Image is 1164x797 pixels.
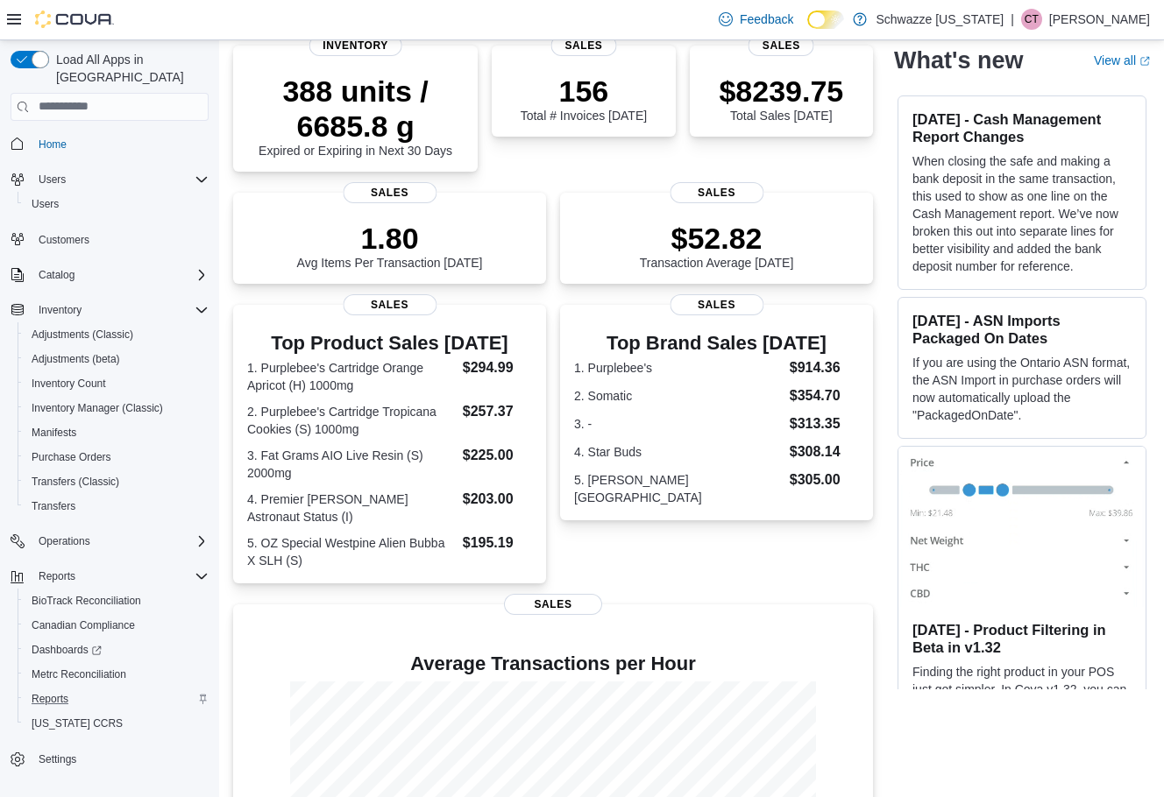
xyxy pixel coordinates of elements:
[32,133,209,155] span: Home
[18,371,216,396] button: Inventory Count
[25,349,209,370] span: Adjustments (beta)
[32,749,83,770] a: Settings
[25,713,130,734] a: [US_STATE] CCRS
[32,566,82,587] button: Reports
[574,415,783,433] dt: 3. -
[25,447,209,468] span: Purchase Orders
[32,328,133,342] span: Adjustments (Classic)
[32,643,102,657] span: Dashboards
[719,74,843,109] p: $8239.75
[32,475,119,489] span: Transfers (Classic)
[719,74,843,123] div: Total Sales [DATE]
[574,359,783,377] dt: 1. Purplebee's
[640,221,794,256] p: $52.82
[912,109,1132,145] h3: [DATE] - Cash Management Report Changes
[1025,9,1039,30] span: CT
[4,298,216,322] button: Inventory
[25,471,126,492] a: Transfers (Classic)
[343,182,436,203] span: Sales
[247,74,464,158] div: Expired or Expiring in Next 30 Days
[18,396,216,420] button: Inventory Manager (Classic)
[247,333,532,354] h3: Top Product Sales [DATE]
[32,134,74,155] a: Home
[463,401,532,422] dd: $257.37
[25,447,118,468] a: Purchase Orders
[640,221,794,270] div: Transaction Average [DATE]
[4,227,216,252] button: Customers
[18,613,216,638] button: Canadian Compliance
[247,403,456,438] dt: 2. Purplebee's Cartridge Tropicana Cookies (S) 1000mg
[912,353,1132,423] p: If you are using the Ontario ASN format, the ASN Import in purchase orders will now automatically...
[25,194,66,215] a: Users
[521,74,647,123] div: Total # Invoices [DATE]
[25,615,142,636] a: Canadian Compliance
[247,490,456,525] dt: 4. Premier [PERSON_NAME] Astronaut Status (I)
[749,35,814,56] span: Sales
[247,534,456,569] dt: 5. OZ Special Westpine Alien Bubba X SLH (S)
[25,373,209,394] span: Inventory Count
[32,352,120,366] span: Adjustments (beta)
[4,167,216,192] button: Users
[463,489,532,510] dd: $203.00
[32,667,126,681] span: Metrc Reconciliation
[912,311,1132,346] h3: [DATE] - ASN Imports Packaged On Dates
[32,169,73,190] button: Users
[574,471,783,506] dt: 5. [PERSON_NAME][GEOGRAPHIC_DATA]
[807,29,808,30] span: Dark Mode
[18,445,216,469] button: Purchase Orders
[25,615,209,636] span: Canadian Compliance
[32,169,209,190] span: Users
[32,566,209,587] span: Reports
[25,496,209,517] span: Transfers
[32,594,141,608] span: BioTrack Reconciliation
[4,263,216,287] button: Catalog
[574,387,783,405] dt: 2. Somatic
[25,398,170,419] a: Inventory Manager (Classic)
[4,564,216,589] button: Reports
[550,35,616,56] span: Sales
[18,638,216,662] a: Dashboards
[32,197,59,211] span: Users
[4,131,216,157] button: Home
[912,620,1132,655] h3: [DATE] - Product Filtering in Beta in v1.32
[32,229,209,250] span: Customers
[25,639,209,660] span: Dashboards
[807,11,844,29] input: Dark Mode
[32,531,209,552] span: Operations
[18,469,216,494] button: Transfers (Classic)
[876,9,1004,30] p: Schwazze [US_STATE]
[32,229,96,250] a: Customers
[18,662,216,687] button: Metrc Reconciliation
[32,300,89,321] button: Inventory
[25,688,209,709] span: Reports
[4,529,216,554] button: Operations
[18,589,216,613] button: BioTrack Reconciliation
[25,422,83,443] a: Manifests
[32,716,123,730] span: [US_STATE] CCRS
[912,152,1132,274] p: When closing the safe and making a bank deposit in the same transaction, this used to show as one...
[32,531,97,552] button: Operations
[49,51,209,86] span: Load All Apps in [GEOGRAPHIC_DATA]
[25,496,82,517] a: Transfers
[25,471,209,492] span: Transfers (Classic)
[297,221,483,270] div: Avg Items Per Transaction [DATE]
[712,2,800,37] a: Feedback
[247,653,859,674] h4: Average Transactions per Hour
[740,11,793,28] span: Feedback
[25,664,133,685] a: Metrc Reconciliation
[247,359,456,394] dt: 1. Purplebee's Cartridge Orange Apricot (H) 1000mg
[39,173,66,187] span: Users
[343,294,436,315] span: Sales
[25,639,109,660] a: Dashboards
[18,192,216,216] button: Users
[25,324,209,345] span: Adjustments (Classic)
[25,422,209,443] span: Manifests
[894,46,1023,74] h2: What's new
[32,264,209,286] span: Catalog
[790,385,859,406] dd: $354.70
[521,74,647,109] p: 156
[32,499,75,513] span: Transfers
[18,687,216,711] button: Reports
[463,533,532,554] dd: $195.19
[25,713,209,734] span: Washington CCRS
